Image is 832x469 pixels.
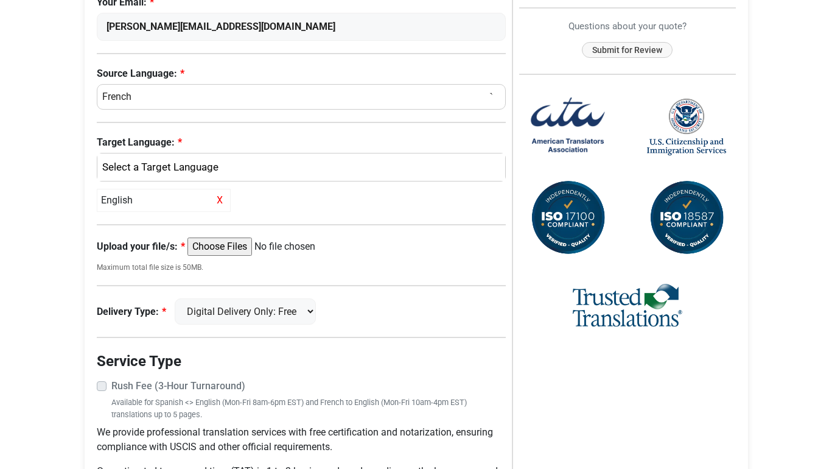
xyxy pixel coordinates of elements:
input: Enter Your Email [97,13,506,41]
span: X [214,193,226,208]
label: Upload your file/s: [97,239,185,254]
small: Maximum total file size is 50MB. [97,262,506,273]
small: Available for Spanish <> English (Mon-Fri 8am-6pm EST) and French to English (Mon-Fri 10am-4pm ES... [111,397,506,420]
img: ISO 18587 Compliant Certification [647,178,726,258]
div: English [103,160,494,175]
img: American Translators Association Logo [528,87,607,166]
button: English [97,153,506,182]
h6: Questions about your quote? [519,21,736,32]
img: United States Citizenship and Immigration Services Logo [647,97,726,157]
strong: Rush Fee (3-Hour Turnaround) [111,380,245,392]
div: English [97,189,231,212]
label: Delivery Type: [97,305,166,319]
label: Target Language: [97,135,506,150]
p: We provide professional translation services with free certification and notarization, ensuring c... [97,425,506,454]
label: Source Language: [97,66,506,81]
img: ISO 17100 Compliant Certification [528,178,607,258]
img: Trusted Translations Logo [573,282,682,330]
legend: Service Type [97,350,506,372]
button: Submit for Review [582,42,673,58]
